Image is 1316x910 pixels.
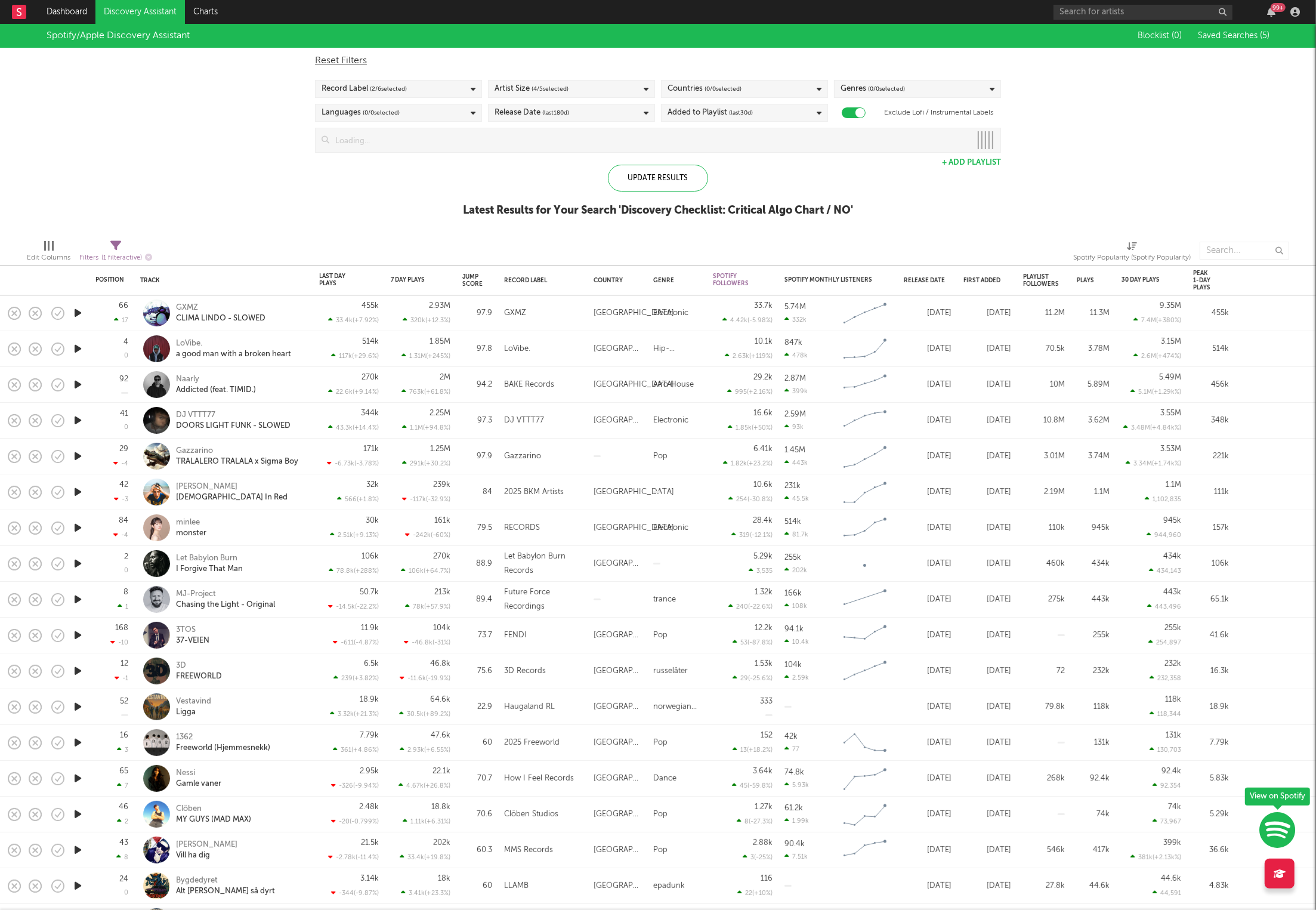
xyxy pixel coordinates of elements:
div: 231k [784,482,801,490]
div: 2.25M [430,409,450,417]
div: 10M [1023,378,1065,392]
a: Let Babylon BurnI Forgive That Man [176,553,243,575]
div: 4 [123,338,128,346]
div: 2.19M [1023,485,1065,499]
div: 3.34M ( +1.74k % ) [1126,459,1181,467]
div: 84 [462,485,492,499]
div: TRALALERO TRALALA x Sigma Boy [176,456,298,467]
button: + Add Playlist [942,159,1001,166]
div: Electronic [653,414,688,428]
div: 2.93M [429,302,450,310]
div: DJ VTTT77 [504,414,544,428]
div: 89.4 [462,593,492,607]
div: Vestavind [176,696,211,707]
div: [GEOGRAPHIC_DATA] [594,485,674,499]
div: 1 [118,603,128,610]
span: ( 4 / 5 selected) [532,82,569,96]
div: [DATE] [904,342,952,356]
div: 106k [1193,557,1229,571]
div: RECORDS [504,521,540,535]
span: ( 5 ) [1260,32,1269,40]
div: 270k [433,553,450,560]
div: Last Day Plays [319,273,361,287]
a: LoVibe.a good man with a broken heart [176,338,291,360]
div: 168 [115,624,128,632]
div: Bygdedyret [176,875,275,886]
div: Ligga [176,707,211,718]
svg: Chart title [838,442,892,471]
a: [PERSON_NAME][DEMOGRAPHIC_DATA] In Red [176,482,288,503]
button: 99+ [1267,7,1275,17]
div: 1.1M ( +94.8 % ) [402,424,450,431]
div: 5.74M [784,303,806,311]
div: monster [176,528,206,539]
a: 1362Freeworld (Hjemmesnekk) [176,732,270,754]
div: 348k [1193,414,1229,428]
div: 944,960 [1147,531,1181,539]
div: 2.63k ( +119 % ) [725,352,773,360]
div: [GEOGRAPHIC_DATA] [594,306,674,320]
div: Filters [79,251,152,266]
svg: Chart title [838,406,892,436]
a: NessiGamle vaner [176,768,221,789]
div: MY GUYS (MAD MAX) [176,815,251,825]
div: 320k ( +12.3 % ) [403,316,450,324]
a: BygdedyretAlt [PERSON_NAME] så dyrt [176,875,275,897]
svg: Chart title [838,621,892,650]
div: [DATE] [963,306,1011,320]
div: 10.1k [755,338,773,346]
div: Electronic [653,521,688,535]
div: Track [140,277,301,284]
div: [GEOGRAPHIC_DATA] [594,378,674,392]
div: 443,496 [1147,603,1181,610]
div: 108k [784,602,807,610]
svg: Chart title [838,298,892,328]
a: GazzarinoTRALALERO TRALALA x Sigma Boy [176,446,298,467]
div: 221k [1193,449,1229,464]
div: GXMZ [504,306,526,320]
div: 514k [784,518,801,526]
div: 10.8M [1023,414,1065,428]
div: CLIMA LINDO - SLOWED [176,313,265,324]
div: 270k [362,374,379,381]
div: 945k [1077,521,1110,535]
div: 239k [433,481,450,489]
div: 456k [1193,378,1229,392]
div: [DATE] [963,593,1011,607]
div: Nessi [176,768,221,779]
a: 3TOS37-VEIEN [176,625,209,646]
div: Vill ha dig [176,850,237,861]
div: Spotify Monthly Listeners [784,276,874,283]
div: Position [95,276,124,283]
div: 3.15M [1161,338,1181,346]
div: 22.6k ( +9.14 % ) [328,388,379,396]
div: 478k [784,351,808,359]
div: 514k [362,338,379,346]
div: Reset Filters [315,54,1001,68]
div: Gazzarino [176,446,298,456]
div: 344k [361,409,379,417]
div: 319 ( -12.1 % ) [731,531,773,539]
div: 99 + [1271,3,1286,12]
div: 65.1k [1193,593,1229,607]
div: 1.1M [1166,481,1181,489]
div: 434,143 [1149,567,1181,575]
a: ClöbenMY GUYS (MAD MAX) [176,804,251,825]
button: Saved Searches (5) [1194,31,1269,41]
a: VestavindLigga [176,696,211,718]
div: Hip-Hop/Rap [653,342,701,356]
div: 5.89M [1077,378,1110,392]
div: 455k [362,302,379,310]
div: 460k [1023,557,1065,571]
div: 1.85M [430,338,450,346]
div: 33.7k [754,302,773,310]
div: [PERSON_NAME] [176,840,237,850]
div: 1.25M [430,445,450,453]
div: 3.53M [1160,445,1181,453]
div: Electronic [653,306,688,320]
div: [DATE] [963,449,1011,464]
div: 566 ( +1.8 % ) [337,495,379,503]
div: 847k [784,339,802,347]
input: Loading... [329,128,971,152]
a: 3DFREEWORLD [176,661,222,682]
